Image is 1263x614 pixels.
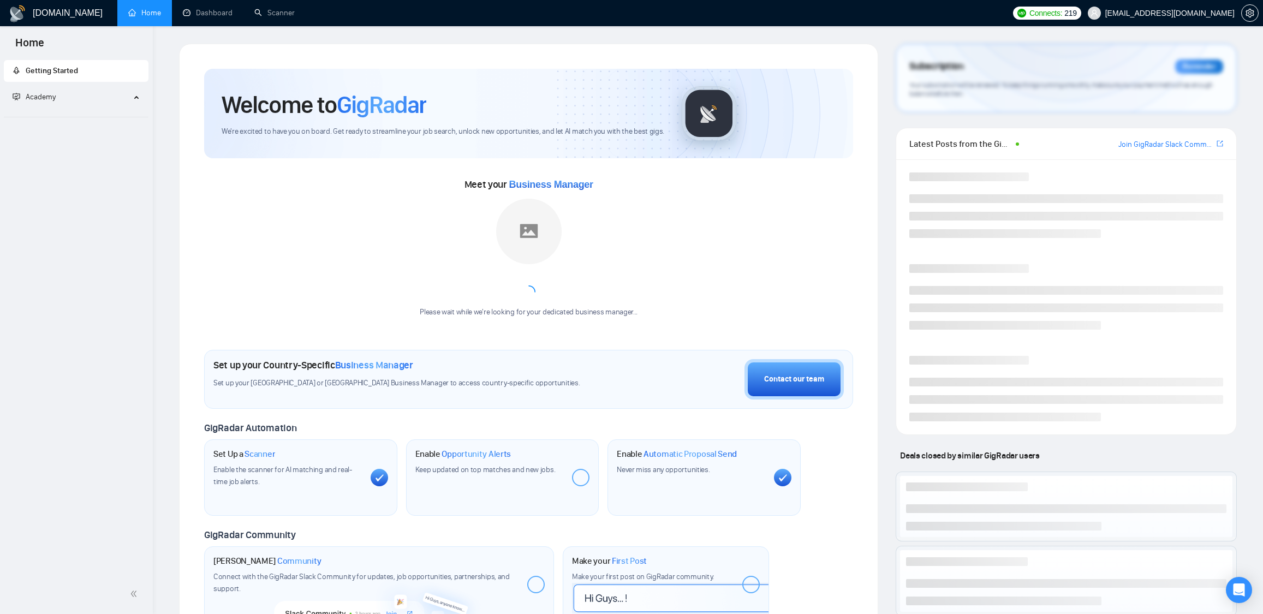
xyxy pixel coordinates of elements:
[213,359,413,371] h1: Set up your Country-Specific
[213,449,275,460] h1: Set Up a
[909,137,1012,151] span: Latest Posts from the GigRadar Community
[617,465,710,474] span: Never miss any opportunities.
[1029,7,1062,19] span: Connects:
[572,556,647,567] h1: Make your
[7,35,53,58] span: Home
[682,86,736,141] img: gigradar-logo.png
[496,199,562,264] img: placeholder.png
[26,92,56,102] span: Academy
[896,446,1044,465] span: Deals closed by similar GigRadar users
[1064,7,1076,19] span: 219
[644,449,737,460] span: Automatic Proposal Send
[204,529,296,541] span: GigRadar Community
[1217,139,1223,149] a: export
[764,373,824,385] div: Contact our team
[9,5,26,22] img: logo
[1241,9,1259,17] a: setting
[183,8,233,17] a: dashboardDashboard
[213,378,592,389] span: Set up your [GEOGRAPHIC_DATA] or [GEOGRAPHIC_DATA] Business Manager to access country-specific op...
[522,285,535,299] span: loading
[254,8,295,17] a: searchScanner
[335,359,413,371] span: Business Manager
[442,449,511,460] span: Opportunity Alerts
[204,422,296,434] span: GigRadar Automation
[1241,4,1259,22] button: setting
[909,57,963,76] span: Subscription
[222,90,426,120] h1: Welcome to
[4,60,148,82] li: Getting Started
[744,359,844,400] button: Contact our team
[245,449,275,460] span: Scanner
[617,449,737,460] h1: Enable
[612,556,647,567] span: First Post
[213,572,510,593] span: Connect with the GigRadar Slack Community for updates, job opportunities, partnerships, and support.
[13,92,56,102] span: Academy
[415,465,556,474] span: Keep updated on top matches and new jobs.
[13,93,20,100] span: fund-projection-screen
[213,465,352,486] span: Enable the scanner for AI matching and real-time job alerts.
[213,556,321,567] h1: [PERSON_NAME]
[1091,9,1098,17] span: user
[1017,9,1026,17] img: upwork-logo.png
[413,307,644,318] div: Please wait while we're looking for your dedicated business manager...
[337,90,426,120] span: GigRadar
[277,556,321,567] span: Community
[909,81,1213,98] span: Your subscription will be renewed. To keep things running smoothly, make sure your payment method...
[130,588,141,599] span: double-left
[415,449,511,460] h1: Enable
[4,112,148,120] li: Academy Homepage
[222,127,664,137] span: We're excited to have you on board. Get ready to streamline your job search, unlock new opportuni...
[572,572,714,581] span: Make your first post on GigRadar community.
[26,66,78,75] span: Getting Started
[1118,139,1214,151] a: Join GigRadar Slack Community
[1226,577,1252,603] div: Open Intercom Messenger
[509,179,593,190] span: Business Manager
[1217,139,1223,148] span: export
[464,178,593,190] span: Meet your
[128,8,161,17] a: homeHome
[1175,59,1223,74] div: Reminder
[1242,9,1258,17] span: setting
[13,67,20,74] span: rocket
